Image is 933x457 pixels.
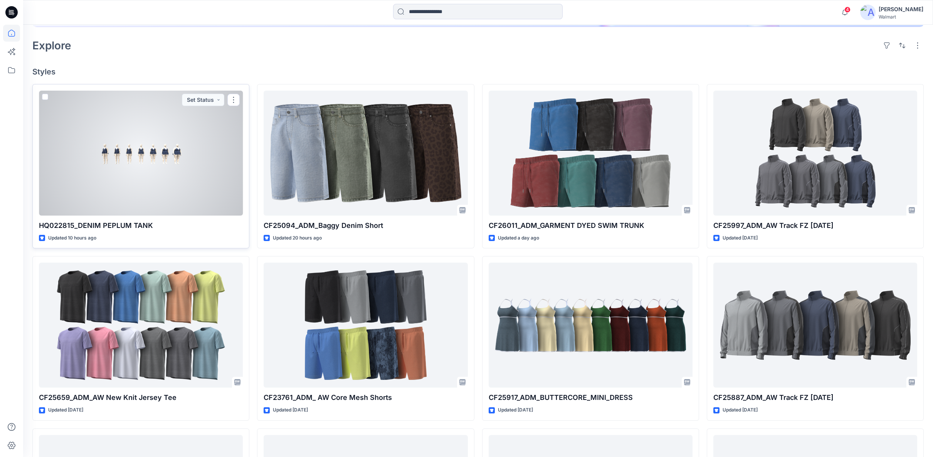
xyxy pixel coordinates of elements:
[48,234,96,242] p: Updated 10 hours ago
[39,392,243,403] p: CF25659_ADM_AW New Knit Jersey Tee
[264,392,467,403] p: CF23761_ADM_ AW Core Mesh Shorts
[39,263,243,388] a: CF25659_ADM_AW New Knit Jersey Tee
[32,67,924,76] h4: Styles
[264,263,467,388] a: CF23761_ADM_ AW Core Mesh Shorts
[273,406,308,414] p: Updated [DATE]
[713,91,917,216] a: CF25997_ADM_AW Track FZ 16AUG25
[713,392,917,403] p: CF25887_ADM_AW Track FZ [DATE]
[489,220,693,231] p: CF26011_ADM_GARMENT DYED SWIM TRUNK
[48,406,83,414] p: Updated [DATE]
[39,91,243,216] a: HQ022815_DENIM PEPLUM TANK
[489,392,693,403] p: CF25917_ADM_BUTTERCORE_MINI_DRESS
[273,234,322,242] p: Updated 20 hours ago
[32,39,71,52] h2: Explore
[39,220,243,231] p: HQ022815_DENIM PEPLUM TANK
[723,234,758,242] p: Updated [DATE]
[489,91,693,216] a: CF26011_ADM_GARMENT DYED SWIM TRUNK
[879,14,923,20] div: Walmart
[489,263,693,388] a: CF25917_ADM_BUTTERCORE_MINI_DRESS
[723,406,758,414] p: Updated [DATE]
[879,5,923,14] div: [PERSON_NAME]
[264,91,467,216] a: CF25094_ADM_Baggy Denim Short
[844,7,851,13] span: 4
[264,220,467,231] p: CF25094_ADM_Baggy Denim Short
[713,263,917,388] a: CF25887_ADM_AW Track FZ 07AUG25
[860,5,876,20] img: avatar
[713,220,917,231] p: CF25997_ADM_AW Track FZ [DATE]
[498,406,533,414] p: Updated [DATE]
[498,234,539,242] p: Updated a day ago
